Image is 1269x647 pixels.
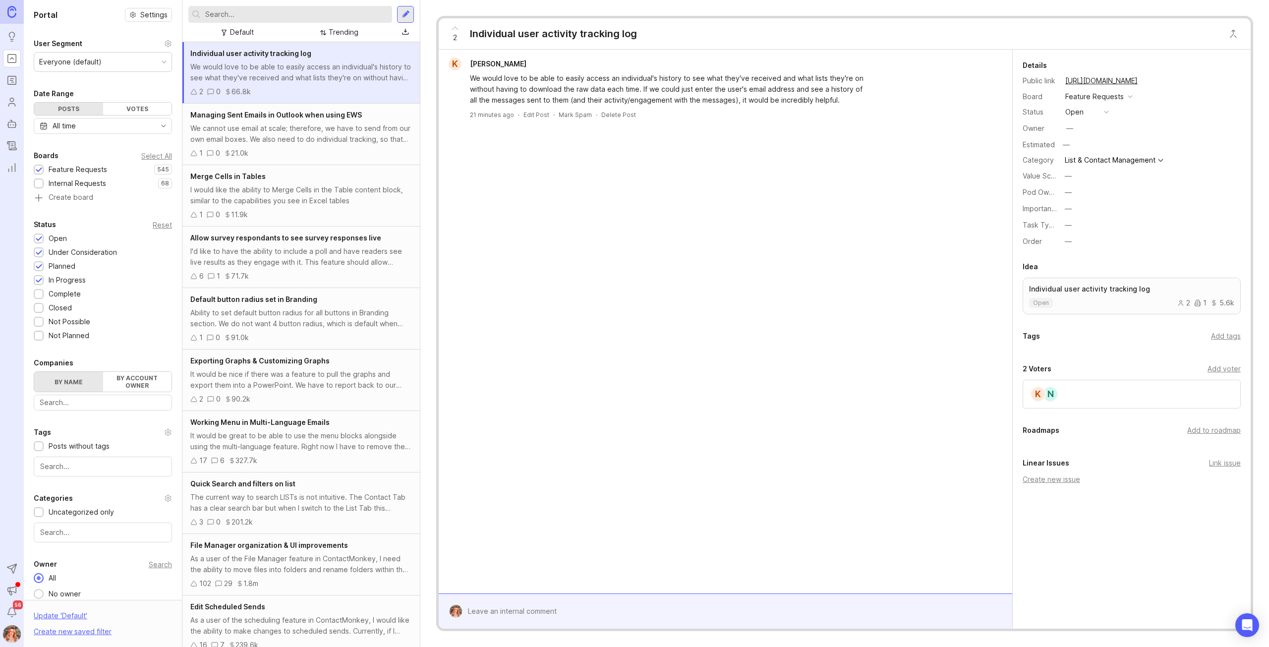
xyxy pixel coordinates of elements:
[49,316,90,327] div: Not Possible
[3,582,21,599] button: Announcements
[231,209,248,220] div: 11.9k
[1023,172,1061,180] label: Value Scale
[230,27,254,38] div: Default
[329,27,358,38] div: Trending
[446,605,465,618] img: Bronwen W
[153,222,172,228] div: Reset
[470,27,637,41] div: Individual user activity tracking log
[1060,138,1073,151] div: —
[182,165,420,227] a: Merge Cells in TablesI would like the ability to Merge Cells in the Table content block, similar ...
[449,58,461,70] div: K
[1211,299,1234,306] div: 5.6k
[34,9,58,21] h1: Portal
[182,104,420,165] a: Managing Sent Emails in Outlook when using EWSWe cannot use email at scale; therefore, we have to...
[39,57,102,67] div: Everyone (default)
[470,73,866,106] div: We would love to be able to easily access an individual's history to see what they've received an...
[601,111,636,119] div: Delete Post
[190,356,330,365] span: Exporting Graphs & Customizing Graphs
[190,246,412,268] div: I'd like to have the ability to include a poll and have readers see live results as they engage w...
[216,86,221,97] div: 0
[1065,171,1072,181] div: —
[1209,458,1241,469] div: Link issue
[231,148,248,159] div: 21.0k
[190,111,362,119] span: Managing Sent Emails in Outlook when using EWS
[231,86,251,97] div: 66.8k
[40,461,166,472] input: Search...
[149,562,172,567] div: Search
[182,288,420,350] a: Default button radius set in BrandingAbility to set default button radius for all buttons in Bran...
[34,626,112,637] div: Create new saved filter
[199,209,203,220] div: 1
[1208,363,1241,374] div: Add voter
[53,120,76,131] div: All time
[1023,221,1058,229] label: Task Type
[49,164,107,175] div: Feature Requests
[231,394,250,405] div: 90.2k
[199,578,211,589] div: 102
[1177,299,1190,306] div: 2
[1023,474,1241,485] div: Create new issue
[3,115,21,133] a: Autopilot
[34,194,172,203] a: Create board
[553,111,555,119] div: ·
[3,28,21,46] a: Ideas
[161,179,169,187] p: 68
[1023,75,1057,86] div: Public link
[216,332,220,343] div: 0
[199,455,207,466] div: 17
[216,148,220,159] div: 0
[1042,386,1058,402] div: N
[199,86,203,97] div: 2
[3,159,21,176] a: Reporting
[1023,141,1055,148] div: Estimated
[190,234,381,242] span: Allow survey respondants to see survey responses live
[3,137,21,155] a: Changelog
[40,397,166,408] input: Search...
[470,111,514,119] a: 21 minutes ago
[40,527,166,538] input: Search...
[1065,91,1124,102] div: Feature Requests
[156,122,172,130] svg: toggle icon
[44,573,61,584] div: All
[7,6,16,17] img: Canny Home
[141,153,172,159] div: Select All
[1023,204,1060,213] label: Importance
[190,430,412,452] div: It would be great to be able to use the menu blocks alongside using the multi-language feature. R...
[199,148,203,159] div: 1
[1211,331,1241,342] div: Add tags
[1023,107,1057,118] div: Status
[3,560,21,578] button: Send to Autopilot
[190,479,295,488] span: Quick Search and filters on list
[231,517,253,528] div: 201.2k
[596,111,597,119] div: ·
[1065,236,1072,247] div: —
[190,541,348,549] span: File Manager organization & UI improvements
[1023,457,1069,469] div: Linear Issues
[1223,24,1243,44] button: Close button
[216,517,221,528] div: 0
[1023,188,1073,196] label: Pod Ownership
[3,50,21,67] a: Portal
[3,93,21,111] a: Users
[125,8,172,22] button: Settings
[1065,203,1072,214] div: —
[190,418,330,426] span: Working Menu in Multi-Language Emails
[49,233,67,244] div: Open
[49,247,117,258] div: Under Consideration
[523,111,549,119] div: Edit Post
[190,492,412,514] div: The current way to search LISTs is not intuitive. The Contact Tab has a clear search bar but when...
[190,295,317,303] span: Default button radius set in Branding
[34,150,58,162] div: Boards
[1187,425,1241,436] div: Add to roadmap
[49,507,114,518] div: Uncategorized only
[224,578,232,589] div: 29
[518,111,519,119] div: ·
[1066,123,1073,134] div: —
[190,553,412,575] div: As a user of the File Manager feature in ContactMonkey, I need the ability to move files into fol...
[190,49,311,58] span: Individual user activity tracking log
[190,61,412,83] div: We would love to be able to easily access an individual's history to see what they've received an...
[182,227,420,288] a: Allow survey respondants to see survey responses liveI'd like to have the ability to include a po...
[190,123,412,145] div: We cannot use email at scale; therefore, we have to send from our own email boxes. We also need t...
